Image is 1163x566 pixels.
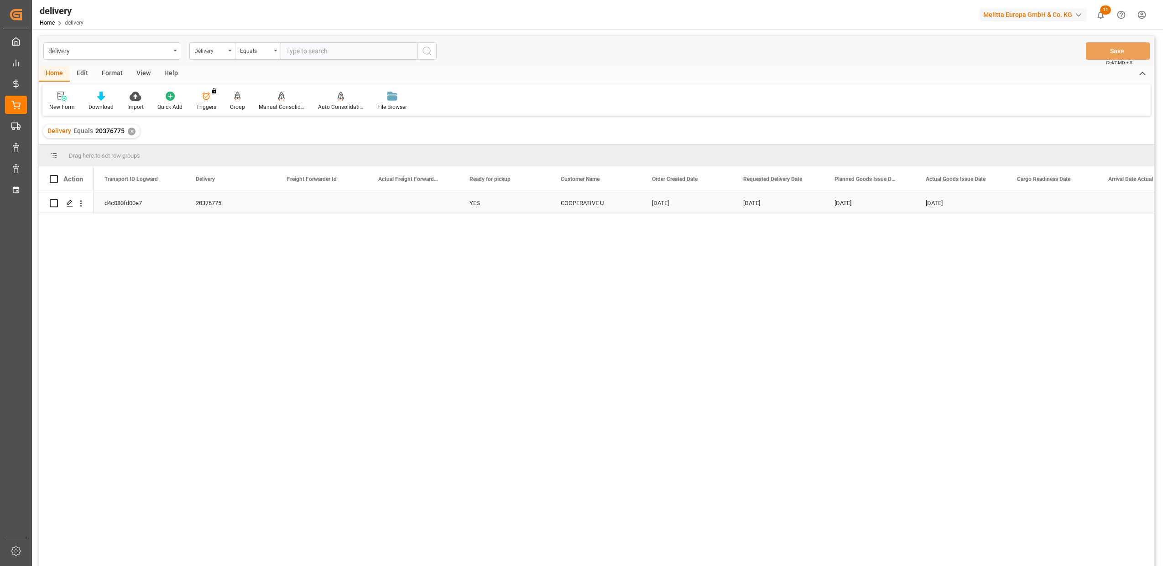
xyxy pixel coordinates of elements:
[318,103,364,111] div: Auto Consolidation
[1090,5,1111,25] button: show 11 new notifications
[47,127,71,134] span: Delivery
[1108,176,1153,182] span: Arrival Date Actual
[43,42,180,60] button: open menu
[130,66,157,82] div: View
[980,6,1090,23] button: Melitta Europa GmbH & Co. KG
[49,103,75,111] div: New Form
[128,128,136,135] div: ✕
[652,176,698,182] span: Order Created Date
[980,8,1087,21] div: Melitta Europa GmbH & Co. KG
[39,192,94,214] div: Press SPACE to select this row.
[73,127,93,134] span: Equals
[230,103,245,111] div: Group
[95,66,130,82] div: Format
[732,192,824,214] div: [DATE]
[48,45,170,56] div: delivery
[377,103,407,111] div: File Browser
[40,4,83,18] div: delivery
[915,192,1006,214] div: [DATE]
[94,192,185,214] div: d4c080fd00e7
[1086,42,1150,60] button: Save
[287,176,337,182] span: Freight Forwarder Id
[550,192,641,214] div: COOPERATIVE U
[196,176,215,182] span: Delivery
[824,192,915,214] div: [DATE]
[1100,5,1111,15] span: 11
[417,42,437,60] button: search button
[194,45,225,55] div: Delivery
[561,176,600,182] span: Customer Name
[834,176,896,182] span: Planned Goods Issue Date
[459,192,550,214] div: YES
[89,103,114,111] div: Download
[641,192,732,214] div: [DATE]
[235,42,281,60] button: open menu
[185,192,276,214] div: 20376775
[39,66,70,82] div: Home
[127,103,144,111] div: Import
[95,127,125,134] span: 20376775
[926,176,986,182] span: Actual Goods Issue Date
[1106,59,1132,66] span: Ctrl/CMD + S
[259,103,304,111] div: Manual Consolidation
[1017,176,1070,182] span: Cargo Readiness Date
[1111,5,1132,25] button: Help Center
[40,20,55,26] a: Home
[69,152,140,159] span: Drag here to set row groups
[104,176,158,182] span: Transport ID Logward
[63,175,83,183] div: Action
[378,176,439,182] span: Actual Freight Forwarder Id
[189,42,235,60] button: open menu
[743,176,802,182] span: Requested Delivery Date
[157,66,185,82] div: Help
[70,66,95,82] div: Edit
[157,103,183,111] div: Quick Add
[240,45,271,55] div: Equals
[281,42,417,60] input: Type to search
[469,176,511,182] span: Ready for pickup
